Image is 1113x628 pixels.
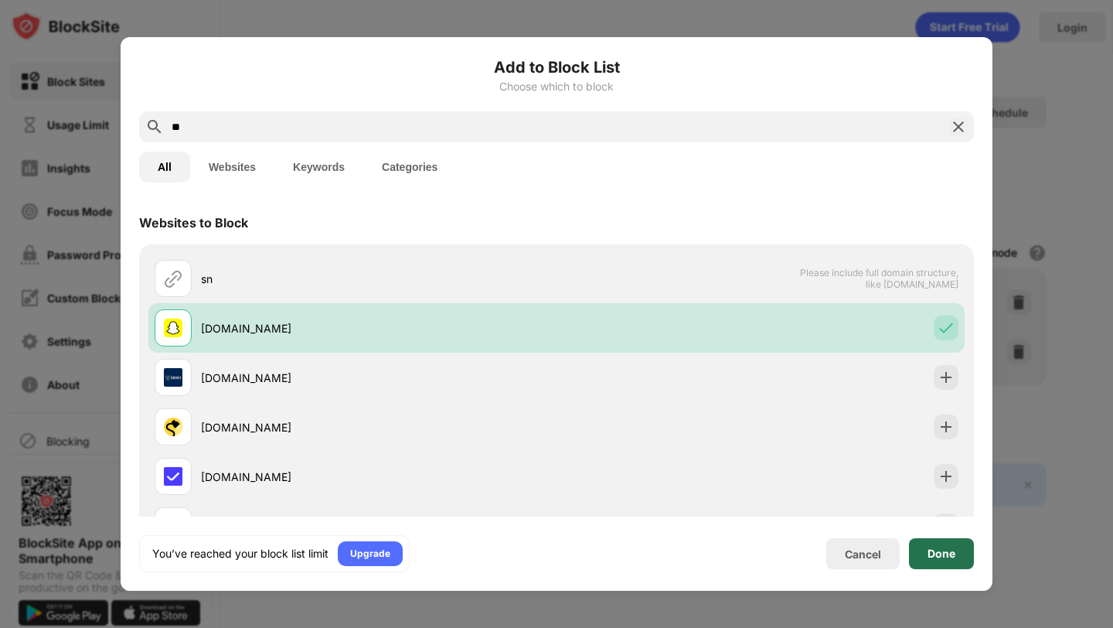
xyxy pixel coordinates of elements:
h6: Add to Block List [139,56,974,79]
img: favicons [164,467,182,486]
button: Keywords [274,152,363,183]
div: Done [927,548,955,560]
div: Cancel [845,548,881,561]
span: Please include full domain structure, like [DOMAIN_NAME] [799,267,958,290]
div: Choose which to block [139,80,974,93]
div: [DOMAIN_NAME] [201,419,556,435]
div: You’ve reached your block list limit [152,546,328,561]
img: search-close [949,118,968,136]
img: url.svg [164,269,182,288]
button: All [139,152,190,183]
button: Websites [190,152,274,183]
button: Categories [363,152,456,183]
div: Upgrade [350,546,390,561]
img: search.svg [145,118,164,136]
img: favicons [164,418,182,436]
div: [DOMAIN_NAME] [201,469,556,485]
div: sn [201,271,556,287]
div: [DOMAIN_NAME] [201,370,556,386]
img: favicons [164,368,182,387]
div: [DOMAIN_NAME] [201,320,556,336]
div: Websites to Block [139,215,248,230]
img: favicons [164,319,182,337]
